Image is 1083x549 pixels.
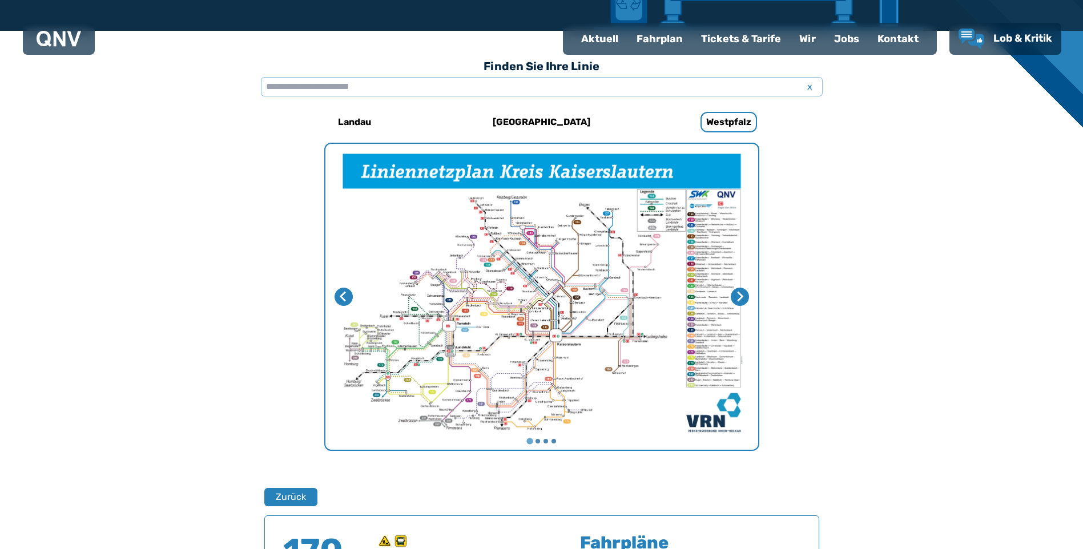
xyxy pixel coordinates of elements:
[653,108,805,136] a: Westpfalz
[731,288,749,306] button: Nächste Seite
[692,24,790,54] a: Tickets & Tarife
[868,24,928,54] a: Kontakt
[37,31,81,47] img: QNV Logo
[279,108,430,136] a: Landau
[802,80,818,94] span: x
[325,437,758,445] ul: Wählen Sie eine Seite zum Anzeigen
[264,488,310,506] a: Zurück
[325,144,758,450] img: Netzpläne Westpfalz Seite 1 von 4
[700,112,757,132] h6: Westpfalz
[264,488,317,506] button: Zurück
[572,24,627,54] a: Aktuell
[526,438,533,445] button: Gehe zu Seite 1
[790,24,825,54] a: Wir
[488,113,595,131] h6: [GEOGRAPHIC_DATA]
[325,144,758,450] li: 1 von 4
[543,439,548,443] button: Gehe zu Seite 3
[333,113,376,131] h6: Landau
[335,288,353,306] button: Letzte Seite
[825,24,868,54] a: Jobs
[466,108,618,136] a: [GEOGRAPHIC_DATA]
[325,144,758,450] div: My Favorite Images
[959,29,1052,49] a: Lob & Kritik
[261,54,823,79] h3: Finden Sie Ihre Linie
[993,32,1052,45] span: Lob & Kritik
[551,439,556,443] button: Gehe zu Seite 4
[37,27,81,50] a: QNV Logo
[627,24,692,54] a: Fahrplan
[536,439,540,443] button: Gehe zu Seite 2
